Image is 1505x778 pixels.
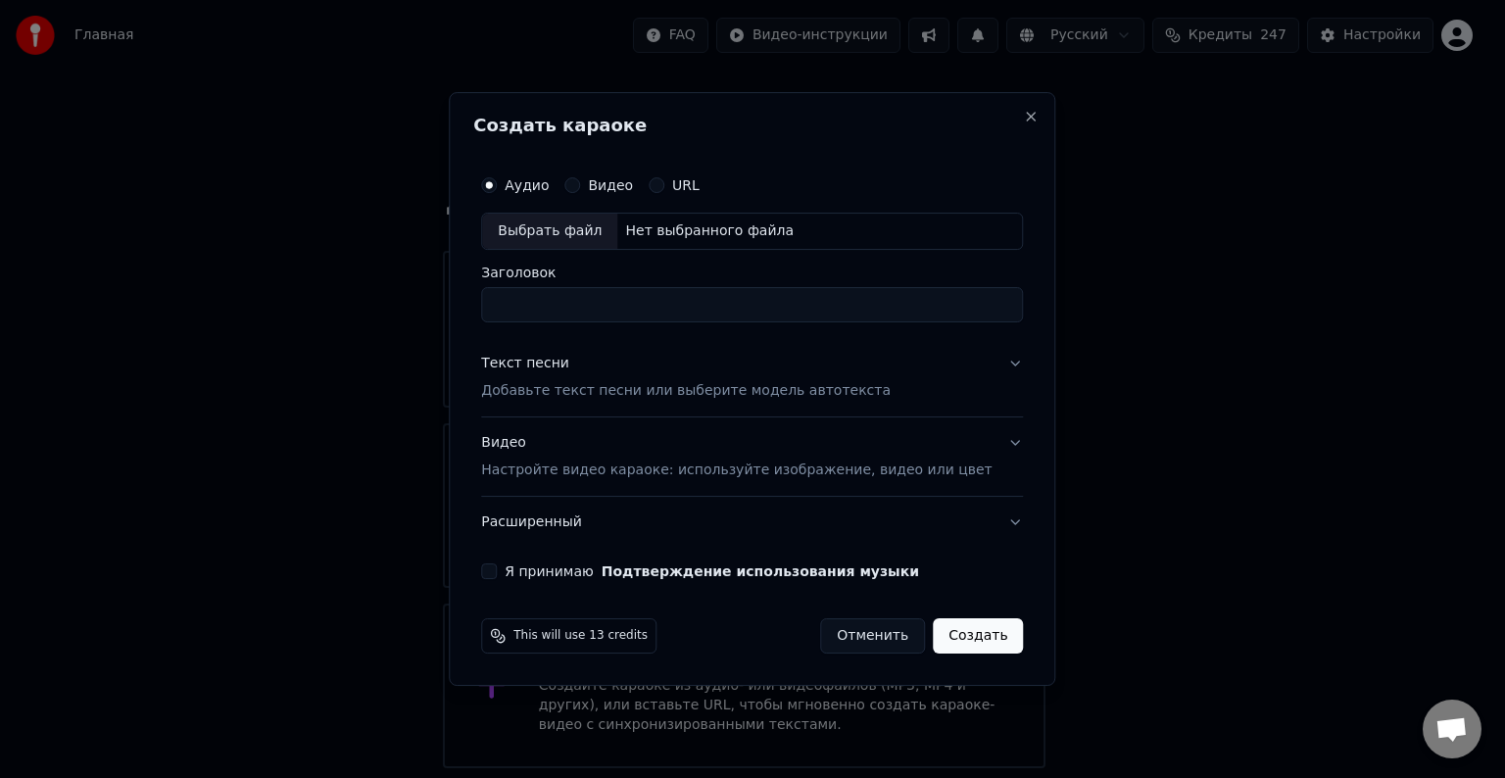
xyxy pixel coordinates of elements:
h2: Создать караоке [473,117,1031,134]
button: Создать [933,618,1023,654]
div: Видео [481,433,992,480]
label: URL [672,178,700,192]
button: Расширенный [481,497,1023,548]
button: Я принимаю [602,564,919,578]
button: Текст песниДобавьте текст песни или выберите модель автотекста [481,338,1023,416]
span: This will use 13 credits [513,628,648,644]
p: Настройте видео караоке: используйте изображение, видео или цвет [481,461,992,480]
div: Текст песни [481,354,569,373]
label: Заголовок [481,266,1023,279]
label: Аудио [505,178,549,192]
p: Добавьте текст песни или выберите модель автотекста [481,381,891,401]
label: Я принимаю [505,564,919,578]
div: Выбрать файл [482,214,617,249]
button: ВидеоНастройте видео караоке: используйте изображение, видео или цвет [481,417,1023,496]
label: Видео [588,178,633,192]
button: Отменить [820,618,925,654]
div: Нет выбранного файла [617,221,801,241]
